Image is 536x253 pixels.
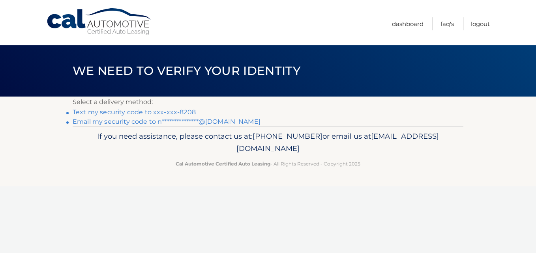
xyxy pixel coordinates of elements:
a: Logout [471,17,490,30]
a: Cal Automotive [46,8,153,36]
span: We need to verify your identity [73,63,300,78]
span: [PHONE_NUMBER] [253,132,322,141]
p: - All Rights Reserved - Copyright 2025 [78,160,458,168]
a: FAQ's [440,17,454,30]
p: Select a delivery method: [73,97,463,108]
strong: Cal Automotive Certified Auto Leasing [176,161,270,167]
a: Text my security code to xxx-xxx-8208 [73,108,196,116]
a: Dashboard [392,17,424,30]
p: If you need assistance, please contact us at: or email us at [78,130,458,155]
